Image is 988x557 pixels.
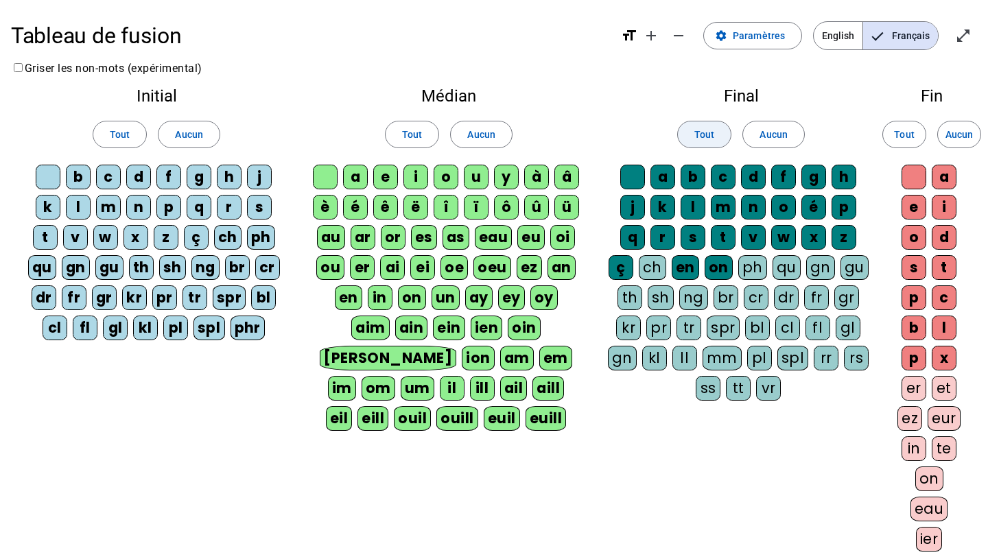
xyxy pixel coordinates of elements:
[66,165,91,189] div: b
[159,255,186,280] div: sh
[191,255,220,280] div: ng
[32,285,56,310] div: dr
[368,285,392,310] div: in
[902,285,926,310] div: p
[607,88,875,104] h2: Final
[834,285,859,310] div: gr
[95,255,123,280] div: gu
[844,346,869,370] div: rs
[773,255,801,280] div: qu
[152,285,177,310] div: pr
[462,346,495,370] div: ion
[554,195,579,220] div: ü
[711,165,736,189] div: c
[801,195,826,220] div: é
[756,376,781,401] div: vr
[650,165,675,189] div: a
[36,195,60,220] div: k
[156,165,181,189] div: f
[648,285,674,310] div: sh
[33,225,58,250] div: t
[217,195,242,220] div: r
[129,255,154,280] div: th
[550,225,575,250] div: oi
[92,285,117,310] div: gr
[225,255,250,280] div: br
[609,255,633,280] div: ç
[532,376,564,401] div: aill
[62,255,90,280] div: gn
[403,165,428,189] div: i
[28,255,56,280] div: qu
[932,346,956,370] div: x
[672,346,697,370] div: ll
[932,436,956,461] div: te
[498,285,525,310] div: ey
[814,22,862,49] span: English
[467,126,495,143] span: Aucun
[777,346,809,370] div: spl
[328,376,356,401] div: im
[672,255,699,280] div: en
[524,165,549,189] div: à
[902,255,926,280] div: s
[650,195,675,220] div: k
[398,285,426,310] div: on
[343,165,368,189] div: a
[894,126,914,143] span: Tout
[402,126,422,143] span: Tout
[214,225,242,250] div: ch
[73,316,97,340] div: fl
[123,225,148,250] div: x
[703,346,742,370] div: mm
[677,316,701,340] div: tr
[932,316,956,340] div: l
[247,225,275,250] div: ph
[62,285,86,310] div: fr
[524,195,549,220] div: û
[464,165,489,189] div: u
[63,225,88,250] div: v
[950,22,977,49] button: Entrer en plein écran
[928,406,961,431] div: eur
[22,88,291,104] h2: Initial
[650,225,675,250] div: r
[103,316,128,340] div: gl
[705,255,733,280] div: on
[733,27,785,44] span: Paramètres
[313,88,585,104] h2: Médian
[473,255,511,280] div: oeu
[707,316,740,340] div: spr
[902,195,926,220] div: e
[741,195,766,220] div: n
[836,316,860,340] div: gl
[475,225,513,250] div: eau
[801,165,826,189] div: g
[500,376,528,401] div: ail
[882,121,926,148] button: Tout
[814,346,838,370] div: rr
[154,225,178,250] div: z
[715,29,727,42] mat-icon: settings
[742,121,804,148] button: Aucun
[93,121,147,148] button: Tout
[616,316,641,340] div: kr
[711,225,736,250] div: t
[517,255,542,280] div: ez
[620,225,645,250] div: q
[665,22,692,49] button: Diminuer la taille de la police
[255,255,280,280] div: cr
[96,165,121,189] div: c
[126,165,151,189] div: d
[316,255,344,280] div: ou
[937,121,981,148] button: Aucun
[380,255,405,280] div: ai
[156,195,181,220] div: p
[643,27,659,44] mat-icon: add
[932,195,956,220] div: i
[213,285,246,310] div: spr
[471,316,503,340] div: ien
[217,165,242,189] div: h
[231,316,266,340] div: phr
[184,225,209,250] div: ç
